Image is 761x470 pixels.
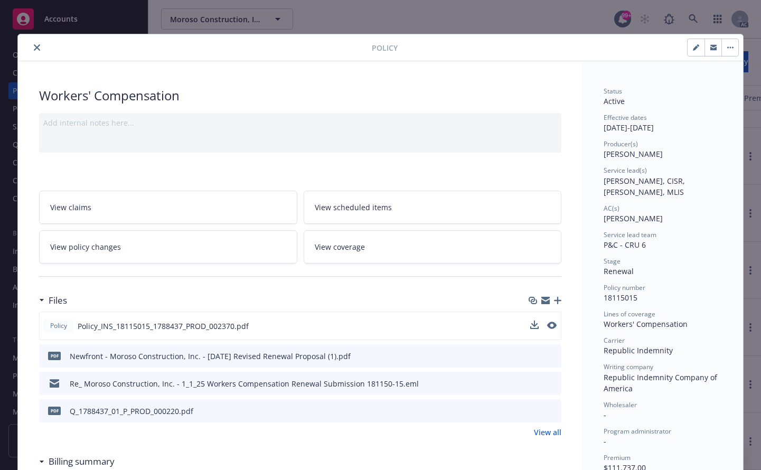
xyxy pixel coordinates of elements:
button: preview file [548,351,557,362]
button: preview file [547,322,557,329]
span: 18115015 [604,293,637,303]
div: Re_ Moroso Construction, Inc. - 1_1_25 Workers Compensation Renewal Submission 181150-15.eml [70,378,419,389]
span: - [604,410,606,420]
span: pdf [48,407,61,415]
span: Producer(s) [604,139,638,148]
span: Policy_INS_18115015_1788437_PROD_002370.pdf [78,321,249,332]
div: Workers' Compensation [39,87,561,105]
button: download file [530,321,539,332]
span: Policy [372,42,398,53]
a: View all [534,427,561,438]
a: View scheduled items [304,191,562,224]
span: Republic Indemnity Company of America [604,372,719,393]
div: Newfront - Moroso Construction, Inc. - [DATE] Revised Renewal Proposal (1).pdf [70,351,351,362]
span: View claims [50,202,91,213]
div: Add internal notes here... [43,117,557,128]
button: close [31,41,43,54]
span: P&C - CRU 6 [604,240,646,250]
span: Service lead team [604,230,656,239]
span: AC(s) [604,204,619,213]
span: Policy number [604,283,645,292]
span: View coverage [315,241,365,252]
span: pdf [48,352,61,360]
div: Q_1788437_01_P_PROD_000220.pdf [70,406,193,417]
span: Policy [48,321,69,331]
button: preview file [547,321,557,332]
span: Carrier [604,336,625,345]
span: View policy changes [50,241,121,252]
span: [PERSON_NAME], CISR, [PERSON_NAME], MLIS [604,176,687,197]
span: Status [604,87,622,96]
a: View coverage [304,230,562,264]
span: Wholesaler [604,400,637,409]
button: download file [531,351,539,362]
button: download file [531,406,539,417]
button: preview file [548,406,557,417]
button: download file [530,321,539,329]
span: - [604,436,606,446]
span: Lines of coverage [604,309,655,318]
span: Republic Indemnity [604,345,673,355]
span: Effective dates [604,113,647,122]
button: download file [531,378,539,389]
span: Program administrator [604,427,671,436]
div: Billing summary [39,455,115,468]
a: View policy changes [39,230,297,264]
span: [PERSON_NAME] [604,213,663,223]
span: Stage [604,257,621,266]
span: [PERSON_NAME] [604,149,663,159]
span: Premium [604,453,631,462]
span: Renewal [604,266,634,276]
h3: Files [49,294,67,307]
div: Workers' Compensation [604,318,722,330]
span: Active [604,96,625,106]
span: Service lead(s) [604,166,647,175]
button: preview file [548,378,557,389]
a: View claims [39,191,297,224]
h3: Billing summary [49,455,115,468]
div: [DATE] - [DATE] [604,113,722,133]
span: Writing company [604,362,653,371]
span: View scheduled items [315,202,392,213]
div: Files [39,294,67,307]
